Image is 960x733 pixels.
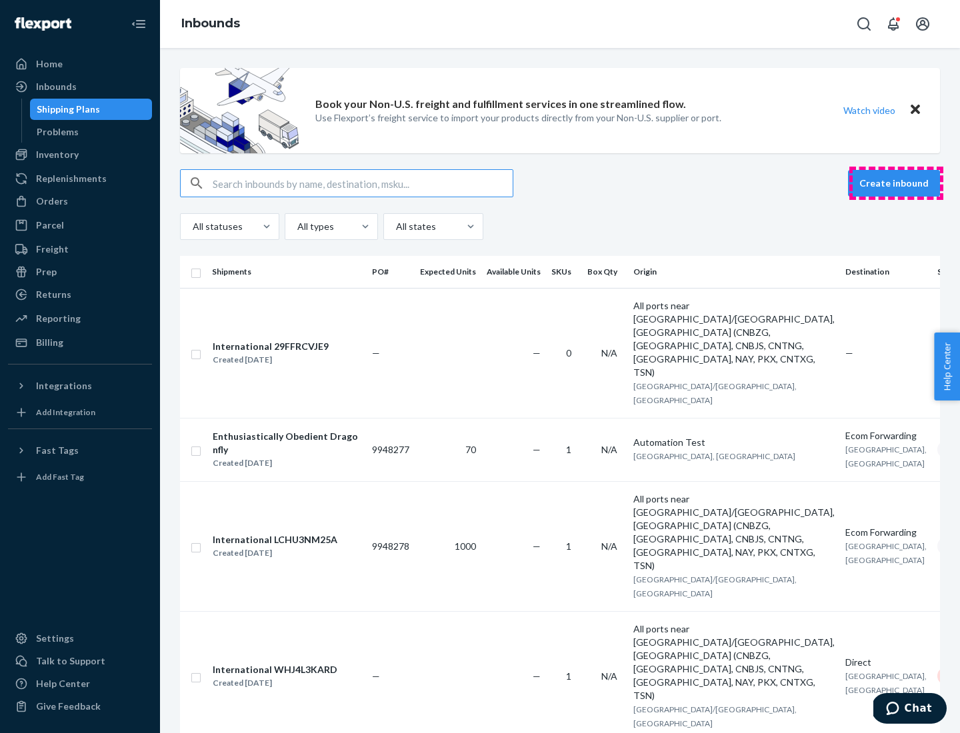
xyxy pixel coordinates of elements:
[36,243,69,256] div: Freight
[36,219,64,232] div: Parcel
[181,16,240,31] a: Inbounds
[909,11,936,37] button: Open account menu
[372,347,380,359] span: —
[8,168,152,189] a: Replenishments
[415,256,481,288] th: Expected Units
[633,451,795,461] span: [GEOGRAPHIC_DATA], [GEOGRAPHIC_DATA]
[566,347,571,359] span: 0
[395,220,396,233] input: All states
[36,700,101,713] div: Give Feedback
[481,256,546,288] th: Available Units
[8,284,152,305] a: Returns
[934,333,960,400] button: Help Center
[848,170,940,197] button: Create inbound
[8,402,152,423] a: Add Integration
[633,381,797,405] span: [GEOGRAPHIC_DATA]/[GEOGRAPHIC_DATA], [GEOGRAPHIC_DATA]
[601,347,617,359] span: N/A
[628,256,840,288] th: Origin
[36,80,77,93] div: Inbounds
[36,195,68,208] div: Orders
[601,540,617,552] span: N/A
[213,663,337,676] div: International WHJ4L3KARD
[840,256,932,288] th: Destination
[566,444,571,455] span: 1
[601,670,617,682] span: N/A
[36,265,57,279] div: Prep
[367,256,415,288] th: PO#
[37,103,100,116] div: Shipping Plans
[36,148,79,161] div: Inventory
[907,101,924,120] button: Close
[213,170,513,197] input: Search inbounds by name, destination, msku...
[845,656,927,669] div: Direct
[213,676,337,690] div: Created [DATE]
[633,436,835,449] div: Automation Test
[367,418,415,481] td: 9948277
[533,347,541,359] span: —
[8,332,152,353] a: Billing
[633,492,835,572] div: All ports near [GEOGRAPHIC_DATA]/[GEOGRAPHIC_DATA], [GEOGRAPHIC_DATA] (CNBZG, [GEOGRAPHIC_DATA], ...
[367,481,415,611] td: 9948278
[30,121,153,143] a: Problems
[546,256,582,288] th: SKUs
[30,99,153,120] a: Shipping Plans
[8,308,152,329] a: Reporting
[36,677,90,690] div: Help Center
[845,429,927,442] div: Ecom Forwarding
[171,5,251,43] ol: breadcrumbs
[36,406,95,418] div: Add Integration
[8,144,152,165] a: Inventory
[873,693,947,726] iframe: Opens a widget where you can chat to one of our agents
[8,466,152,488] a: Add Fast Tag
[845,671,927,695] span: [GEOGRAPHIC_DATA], [GEOGRAPHIC_DATA]
[36,632,74,645] div: Settings
[15,17,71,31] img: Flexport logo
[633,574,797,598] span: [GEOGRAPHIC_DATA]/[GEOGRAPHIC_DATA], [GEOGRAPHIC_DATA]
[36,57,63,71] div: Home
[845,444,927,468] span: [GEOGRAPHIC_DATA], [GEOGRAPHIC_DATA]
[533,670,541,682] span: —
[207,256,367,288] th: Shipments
[213,546,337,560] div: Created [DATE]
[213,430,361,456] div: Enthusiastically Obedient Dragonfly
[8,440,152,461] button: Fast Tags
[36,288,71,301] div: Returns
[8,53,152,75] a: Home
[213,456,361,470] div: Created [DATE]
[37,125,79,139] div: Problems
[533,444,541,455] span: —
[880,11,907,37] button: Open notifications
[633,704,797,728] span: [GEOGRAPHIC_DATA]/[GEOGRAPHIC_DATA], [GEOGRAPHIC_DATA]
[372,670,380,682] span: —
[36,336,63,349] div: Billing
[8,76,152,97] a: Inbounds
[125,11,152,37] button: Close Navigation
[36,379,92,392] div: Integrations
[845,347,853,359] span: —
[315,97,686,112] p: Book your Non-U.S. freight and fulfillment services in one streamlined flow.
[36,444,79,457] div: Fast Tags
[315,111,721,125] p: Use Flexport’s freight service to import your products directly from your Non-U.S. supplier or port.
[633,622,835,702] div: All ports near [GEOGRAPHIC_DATA]/[GEOGRAPHIC_DATA], [GEOGRAPHIC_DATA] (CNBZG, [GEOGRAPHIC_DATA], ...
[8,628,152,649] a: Settings
[465,444,476,455] span: 70
[36,312,81,325] div: Reporting
[845,541,927,565] span: [GEOGRAPHIC_DATA], [GEOGRAPHIC_DATA]
[36,654,105,668] div: Talk to Support
[296,220,297,233] input: All types
[8,673,152,694] a: Help Center
[36,172,107,185] div: Replenishments
[8,650,152,672] button: Talk to Support
[8,215,152,236] a: Parcel
[8,696,152,717] button: Give Feedback
[213,533,337,546] div: International LCHU3NM25A
[845,526,927,539] div: Ecom Forwarding
[566,540,571,552] span: 1
[8,191,152,212] a: Orders
[633,299,835,379] div: All ports near [GEOGRAPHIC_DATA]/[GEOGRAPHIC_DATA], [GEOGRAPHIC_DATA] (CNBZG, [GEOGRAPHIC_DATA], ...
[8,239,152,260] a: Freight
[191,220,193,233] input: All statuses
[8,375,152,396] button: Integrations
